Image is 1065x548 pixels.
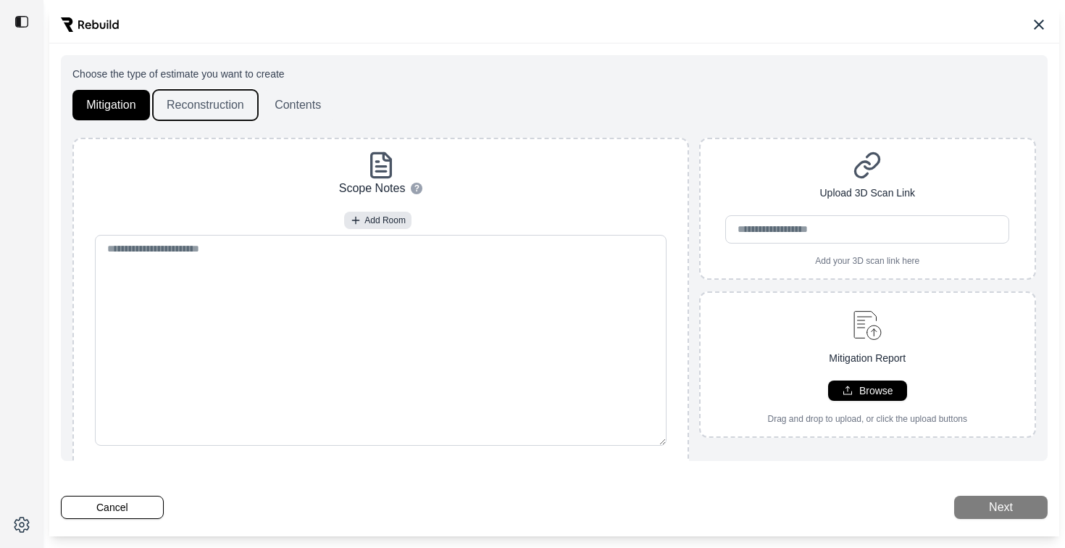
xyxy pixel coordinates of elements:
img: upload-document.svg [847,304,888,345]
span: ? [414,183,419,194]
img: Rebuild [61,17,119,32]
button: Reconstruction [153,90,258,120]
button: Cancel [61,496,164,519]
button: Add Room [344,212,412,229]
p: Browse [859,383,893,398]
p: Scope Notes [339,180,406,197]
p: Mitigation Report [829,351,906,366]
button: Mitigation [72,90,150,120]
p: Upload 3D Scan Link [819,186,915,201]
img: toggle sidebar [14,14,29,29]
p: Drag and drop to upload, or click the upload buttons [767,413,967,425]
p: Choose the type of estimate you want to create [72,67,1036,81]
span: Add Room [364,215,406,226]
button: Browse [828,381,907,401]
p: Add your 3D scan link here [815,255,919,267]
button: Contents [261,90,335,120]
